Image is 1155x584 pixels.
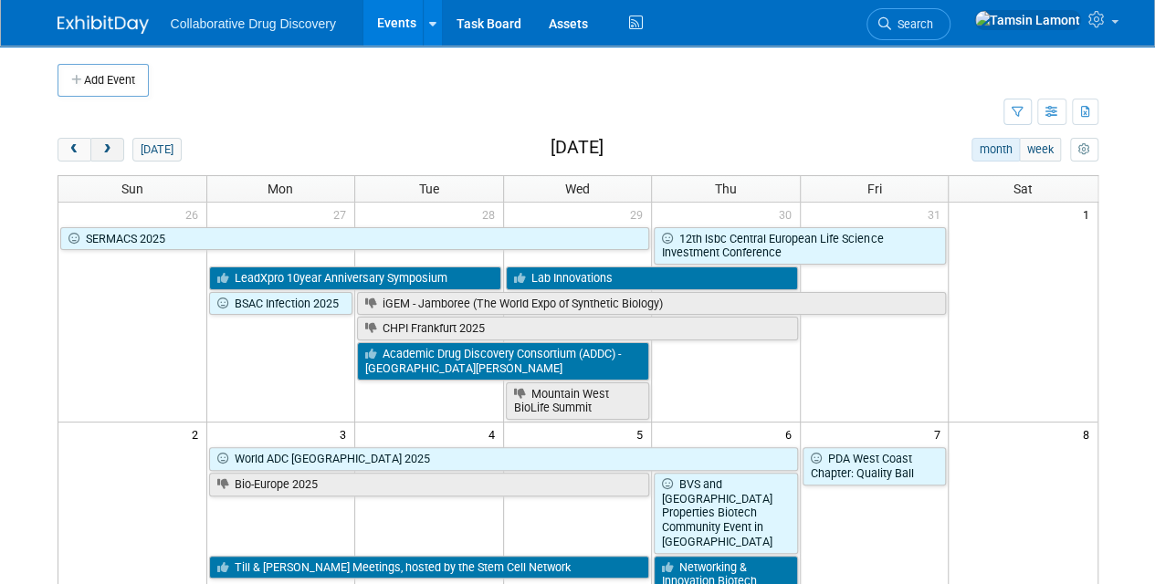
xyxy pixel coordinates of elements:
span: Search [891,17,933,31]
img: Tamsin Lamont [974,10,1081,30]
a: 12th lsbc Central European Life Science Investment Conference [654,227,946,265]
a: World ADC [GEOGRAPHIC_DATA] 2025 [209,447,798,471]
i: Personalize Calendar [1078,144,1090,156]
a: Academic Drug Discovery Consortium (ADDC) - [GEOGRAPHIC_DATA][PERSON_NAME] [357,342,649,380]
a: BSAC Infection 2025 [209,292,353,316]
button: Add Event [58,64,149,97]
span: 28 [480,203,503,225]
a: Lab Innovations [506,266,798,290]
img: ExhibitDay [58,16,149,34]
span: Thu [715,182,737,196]
a: Search [866,8,950,40]
a: Bio-Europe 2025 [209,473,650,496]
span: 30 [777,203,800,225]
span: 1 [1081,203,1097,225]
span: Mon [268,182,293,196]
span: 2 [190,422,206,445]
a: Till & [PERSON_NAME] Meetings, hosted by the Stem Cell Network [209,556,650,579]
a: SERMACS 2025 [60,227,650,251]
button: month [971,138,1020,162]
span: 27 [331,203,354,225]
a: Mountain West BioLife Summit [506,382,650,420]
span: 8 [1081,422,1097,445]
span: Tue [419,182,439,196]
button: week [1019,138,1061,162]
button: [DATE] [132,138,181,162]
a: PDA West Coast Chapter: Quality Ball [803,447,947,485]
span: Collaborative Drug Discovery [171,16,336,31]
h2: [DATE] [550,138,603,158]
span: Sun [121,182,143,196]
button: myCustomButton [1070,138,1097,162]
span: 7 [931,422,948,445]
span: Sat [1013,182,1033,196]
a: BVS and [GEOGRAPHIC_DATA] Properties Biotech Community Event in [GEOGRAPHIC_DATA] [654,473,798,554]
a: CHPI Frankfurt 2025 [357,317,798,340]
span: Fri [867,182,882,196]
span: Wed [565,182,590,196]
span: 26 [184,203,206,225]
button: prev [58,138,91,162]
span: 31 [925,203,948,225]
span: 29 [628,203,651,225]
span: 6 [783,422,800,445]
button: next [90,138,124,162]
a: LeadXpro 10year Anniversary Symposium [209,266,501,290]
span: 5 [635,422,651,445]
span: 4 [487,422,503,445]
a: iGEM - Jamboree (The World Expo of Synthetic Biology) [357,292,946,316]
span: 3 [338,422,354,445]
